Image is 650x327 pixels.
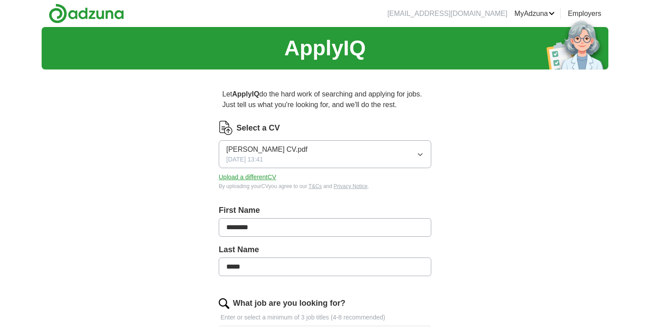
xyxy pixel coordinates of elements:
img: CV Icon [219,121,233,135]
p: Enter or select a minimum of 3 job titles (4-8 recommended) [219,313,431,322]
button: Upload a differentCV [219,173,276,182]
label: What job are you looking for? [233,297,345,309]
label: Select a CV [236,122,280,134]
label: Last Name [219,244,431,256]
div: By uploading your CV you agree to our and . [219,182,431,190]
p: Let do the hard work of searching and applying for jobs. Just tell us what you're looking for, an... [219,85,431,114]
label: First Name [219,204,431,216]
img: search.png [219,298,229,309]
span: [DATE] 13:41 [226,155,263,164]
a: MyAdzuna [515,8,555,19]
img: Adzuna logo [49,4,124,23]
button: [PERSON_NAME] CV.pdf[DATE] 13:41 [219,140,431,168]
a: T&Cs [309,183,322,189]
h1: ApplyIQ [284,32,366,64]
span: [PERSON_NAME] CV.pdf [226,144,307,155]
a: Employers [568,8,601,19]
a: Privacy Notice [334,183,368,189]
li: [EMAIL_ADDRESS][DOMAIN_NAME] [387,8,507,19]
strong: ApplyIQ [232,90,259,98]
